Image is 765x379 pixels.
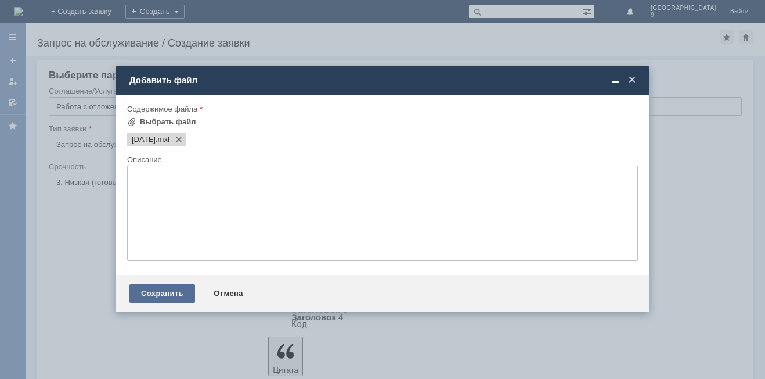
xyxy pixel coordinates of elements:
span: Свернуть (Ctrl + M) [610,75,622,85]
div: Здравствуйте [5,5,169,14]
div: Добавить файл [129,75,638,85]
span: 22.09.2025.mxl [132,135,156,144]
span: Закрыть [626,75,638,85]
div: Выбрать файл [140,117,196,127]
div: Описание [127,156,636,163]
div: Содержимое файла [127,105,636,113]
div: Удалите пожалуйста отложенные чеки от [DATE] [5,23,169,42]
span: 22.09.2025.mxl [156,135,169,144]
div: Спасибо [5,51,169,60]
